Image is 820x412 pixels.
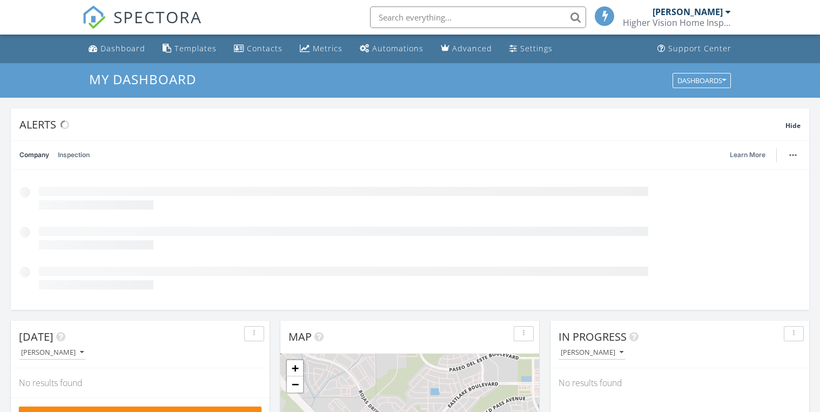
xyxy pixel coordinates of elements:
div: Contacts [247,43,283,53]
div: [PERSON_NAME] [561,349,623,356]
div: No results found [550,368,809,397]
div: Dashboards [677,77,726,84]
div: Metrics [313,43,342,53]
span: SPECTORA [113,5,202,28]
a: SPECTORA [82,15,202,37]
a: Company [19,141,49,169]
a: Zoom out [287,376,303,393]
div: Advanced [452,43,492,53]
a: Learn More [730,150,772,160]
div: Automations [372,43,424,53]
button: Dashboards [673,73,731,88]
div: [PERSON_NAME] [653,6,723,17]
div: Settings [520,43,553,53]
span: Map [288,329,312,344]
span: In Progress [559,329,627,344]
span: [DATE] [19,329,53,344]
div: No results found [11,368,270,397]
a: Contacts [230,39,287,59]
div: Templates [174,43,217,53]
span: Hide [785,121,801,130]
input: Search everything... [370,6,586,28]
a: Zoom in [287,360,303,376]
a: Settings [505,39,557,59]
div: Dashboard [100,43,145,53]
a: Inspection [58,141,90,169]
div: Alerts [19,117,785,132]
a: Metrics [295,39,347,59]
div: Higher Vision Home Inspections [623,17,731,28]
a: Support Center [653,39,736,59]
button: [PERSON_NAME] [559,346,626,360]
div: [PERSON_NAME] [21,349,84,356]
span: My Dashboard [89,70,196,88]
a: Templates [158,39,221,59]
div: Support Center [668,43,731,53]
img: ellipsis-632cfdd7c38ec3a7d453.svg [789,154,797,156]
a: Advanced [436,39,496,59]
a: Automations (Basic) [355,39,428,59]
a: Dashboard [84,39,150,59]
img: The Best Home Inspection Software - Spectora [82,5,106,29]
button: [PERSON_NAME] [19,346,86,360]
